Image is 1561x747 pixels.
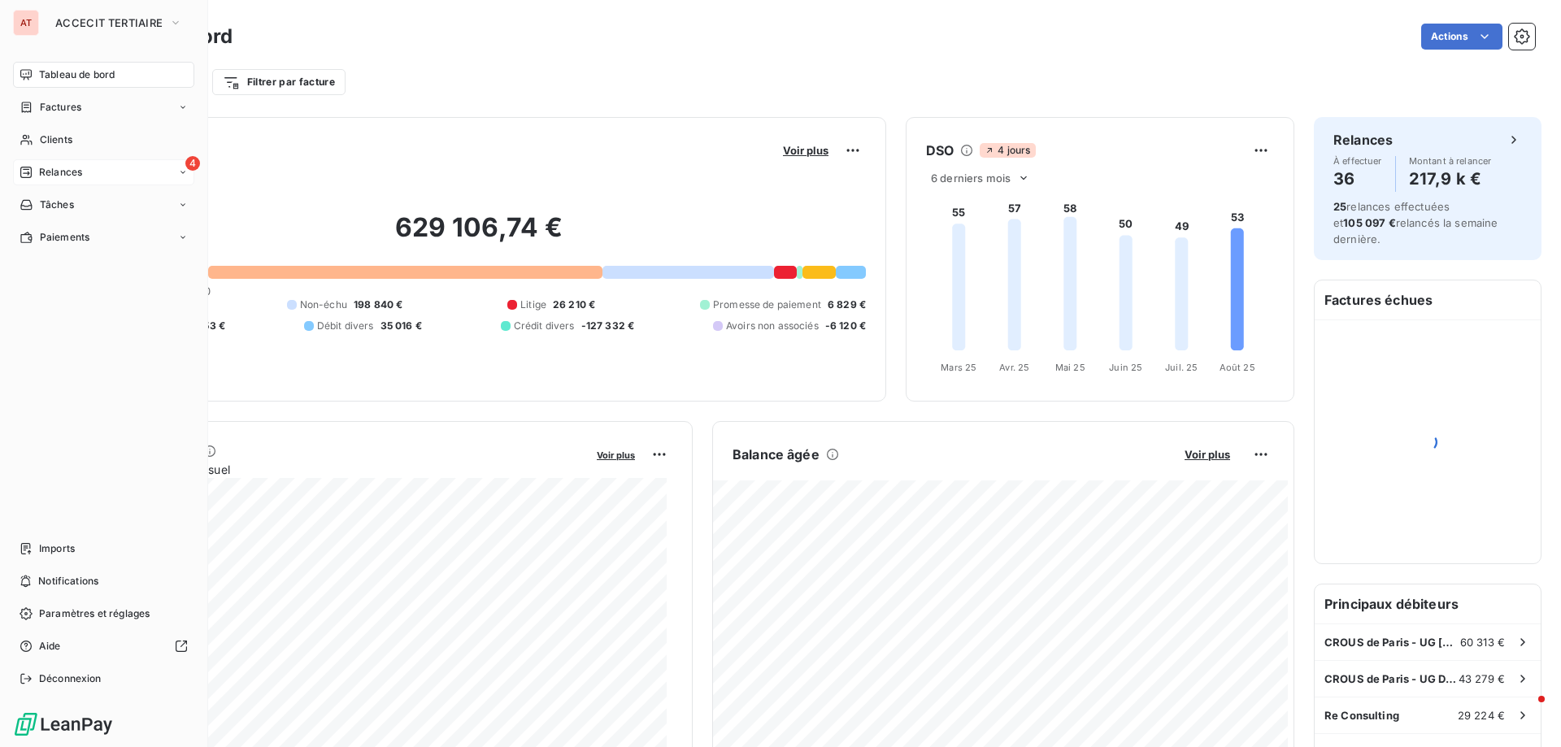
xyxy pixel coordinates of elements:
tspan: Août 25 [1220,362,1255,373]
tspan: Mars 25 [941,362,976,373]
h6: DSO [926,141,954,160]
span: Crédit divers [514,319,575,333]
span: -127 332 € [581,319,635,333]
span: 25 [1333,200,1346,213]
a: Aide [13,633,194,659]
tspan: Juil. 25 [1165,362,1198,373]
span: CROUS de Paris - UG [GEOGRAPHIC_DATA] (lot4) [1324,636,1460,649]
a: Clients [13,127,194,153]
span: Re Consulting [1324,709,1399,722]
img: Logo LeanPay [13,711,114,737]
h4: 36 [1333,166,1382,192]
tspan: Avr. 25 [999,362,1029,373]
span: Promesse de paiement [713,297,821,312]
button: Actions [1421,24,1502,50]
span: Débit divers [317,319,374,333]
button: Filtrer par facture [212,69,346,95]
button: Voir plus [778,143,833,158]
span: Déconnexion [39,671,102,686]
span: 26 210 € [553,297,595,312]
h6: Principaux débiteurs [1315,584,1541,623]
span: Clients [40,132,72,147]
span: 4 jours [980,143,1035,158]
span: Notifications [38,574,98,588]
span: Voir plus [783,144,828,157]
span: Imports [39,541,75,556]
span: Avoirs non associés [726,319,819,333]
a: Imports [13,536,194,562]
span: relances effectuées et relancés la semaine dernière. [1333,200,1498,245]
a: Tâches [13,192,194,218]
span: 35 016 € [380,319,422,333]
span: Aide [39,639,61,654]
span: Relances [39,165,82,180]
span: À effectuer [1333,156,1382,166]
span: 198 840 € [354,297,402,312]
span: 60 313 € [1460,636,1505,649]
iframe: Intercom live chat [1506,692,1545,731]
span: 105 097 € [1343,216,1395,229]
span: 6 derniers mois [931,172,1011,185]
h4: 217,9 k € [1409,166,1492,192]
h6: Factures échues [1315,280,1541,319]
span: 43 279 € [1459,672,1505,685]
span: Non-échu [300,297,347,312]
span: Tâches [40,198,74,212]
a: Factures [13,94,194,120]
span: CROUS de Paris - UG Daviel (lot2) [1324,672,1459,685]
tspan: Juin 25 [1109,362,1142,373]
div: AT [13,10,39,36]
h2: 629 106,74 € [92,211,866,260]
span: Voir plus [1185,448,1230,461]
h6: Balance âgée [733,445,820,464]
a: Paramètres et réglages [13,601,194,627]
span: Montant à relancer [1409,156,1492,166]
span: Paiements [40,230,89,245]
span: 29 224 € [1458,709,1505,722]
tspan: Mai 25 [1055,362,1085,373]
span: ACCECIT TERTIAIRE [55,16,163,29]
span: -6 120 € [825,319,866,333]
span: Factures [40,100,81,115]
span: Tableau de bord [39,67,115,82]
span: Litige [520,297,546,312]
span: Voir plus [597,450,635,461]
span: Chiffre d'affaires mensuel [92,461,585,478]
h6: Relances [1333,130,1393,150]
button: Voir plus [1180,447,1235,462]
a: Paiements [13,224,194,250]
span: 4 [185,156,200,171]
button: Voir plus [592,447,640,462]
a: 4Relances [13,159,194,185]
a: Tableau de bord [13,62,194,88]
span: Paramètres et réglages [39,606,150,621]
span: 6 829 € [828,297,866,312]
